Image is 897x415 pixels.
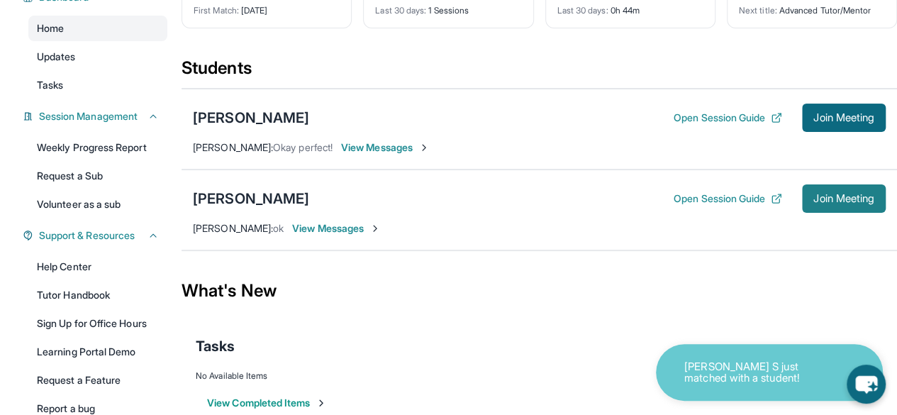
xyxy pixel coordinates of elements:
[28,163,167,189] a: Request a Sub
[28,367,167,393] a: Request a Feature
[196,336,235,356] span: Tasks
[28,72,167,98] a: Tasks
[418,142,430,153] img: Chevron-Right
[193,108,309,128] div: [PERSON_NAME]
[557,5,608,16] span: Last 30 days :
[847,365,886,404] button: chat-button
[28,282,167,308] a: Tutor Handbook
[674,111,782,125] button: Open Session Guide
[28,311,167,336] a: Sign Up for Office Hours
[28,192,167,217] a: Volunteer as a sub
[739,5,777,16] span: Next title :
[369,223,381,234] img: Chevron-Right
[28,135,167,160] a: Weekly Progress Report
[28,16,167,41] a: Home
[28,254,167,280] a: Help Center
[196,370,883,382] div: No Available Items
[273,141,333,153] span: Okay perfect!
[37,78,63,92] span: Tasks
[33,228,159,243] button: Support & Resources
[341,140,430,155] span: View Messages
[39,109,138,123] span: Session Management
[193,141,273,153] span: [PERSON_NAME] :
[273,222,284,234] span: ok
[39,228,135,243] span: Support & Resources
[193,189,309,209] div: [PERSON_NAME]
[194,5,239,16] span: First Match :
[292,221,381,236] span: View Messages
[207,396,327,410] button: View Completed Items
[33,109,159,123] button: Session Management
[37,50,76,64] span: Updates
[813,114,874,122] span: Join Meeting
[684,361,826,384] p: [PERSON_NAME] S just matched with a student!
[37,21,64,35] span: Home
[375,5,426,16] span: Last 30 days :
[674,192,782,206] button: Open Session Guide
[28,339,167,365] a: Learning Portal Demo
[802,184,886,213] button: Join Meeting
[802,104,886,132] button: Join Meeting
[28,44,167,70] a: Updates
[193,222,273,234] span: [PERSON_NAME] :
[182,57,897,88] div: Students
[813,194,874,203] span: Join Meeting
[182,260,897,322] div: What's New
